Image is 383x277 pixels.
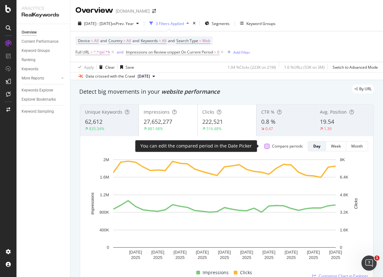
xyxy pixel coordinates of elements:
span: All [162,36,166,45]
div: Analytics [22,5,65,11]
text: 2M [103,157,109,162]
span: Device [78,38,90,43]
svg: A chart. [85,156,363,267]
span: Web [202,36,210,45]
div: Content Performance [22,38,58,45]
button: Add Filter [225,48,250,56]
div: arrow-right-arrow-left [152,9,156,13]
div: 0.47 [265,126,273,131]
a: Overview [22,29,66,36]
div: Day [313,143,321,149]
span: Country [108,38,122,43]
div: Overview [22,29,37,36]
iframe: Intercom live chat [361,255,377,271]
span: = [199,38,201,43]
a: Keywords Explorer [22,87,66,94]
text: Impressions [90,192,95,215]
div: Save [126,65,134,70]
text: [DATE] [263,250,276,255]
div: [DOMAIN_NAME] [116,8,150,14]
div: Compare periods [272,143,303,149]
div: 1.39 [324,126,332,131]
span: 222,521 [202,118,223,125]
div: Keywords Explorer [22,87,53,94]
button: Segments [202,18,232,28]
div: Ranking [22,57,36,63]
div: Keyword Sampling [22,108,54,115]
div: 881.98% [148,126,163,131]
text: 2025 [331,255,340,260]
span: > [214,49,216,55]
text: 3.2K [340,210,348,215]
text: 2025 [175,255,185,260]
a: Content Performance [22,38,66,45]
div: Add Filter [233,50,250,55]
text: Clicks [354,198,358,209]
button: Month [346,141,368,151]
span: [DATE] - [DATE] [84,21,112,26]
button: [DATE] [135,72,158,80]
span: Avg. Position [320,109,347,115]
span: By URL [359,87,372,91]
span: 27,652,277 [144,118,172,125]
span: vs Prev. Year [112,21,134,26]
span: Segments [212,21,230,26]
div: 835.34% [89,126,104,131]
span: 62,612 [85,118,102,125]
text: [DATE] [285,250,298,255]
span: 0.8 % [261,118,276,125]
button: [DATE] - [DATE]vsPrev. Year [75,18,141,28]
button: Clear [97,62,115,72]
text: [DATE] [240,250,253,255]
a: Explorer Bookmarks [22,96,66,103]
text: 2025 [309,255,318,260]
button: Day [308,141,326,151]
span: Unique Keywords [85,109,122,115]
text: 2025 [287,255,296,260]
span: Clicks [240,269,252,276]
span: Search Type [176,38,198,43]
span: Impressions [203,269,229,276]
text: 800K [100,210,109,215]
span: Keywords [141,38,158,43]
a: Keywords [22,66,66,72]
div: 1.04 % Clicks ( 223K on 21M ) [228,65,276,70]
div: Data crossed with the Crawl [86,73,135,79]
div: Overview [75,5,113,16]
span: All [94,36,99,45]
span: and [168,38,175,43]
a: Ranking [22,57,66,63]
text: 400K [100,228,109,232]
button: 3 Filters Applied [147,18,191,28]
div: Clear [105,65,115,70]
span: = [90,49,93,55]
text: 4.8K [340,192,348,197]
span: and [133,38,139,43]
text: 6.4K [340,175,348,179]
div: RealKeywords [22,11,65,19]
span: 2025 Aug. 25th [138,73,150,79]
text: [DATE] [129,250,142,255]
button: Save [118,62,134,72]
span: 19.54 [320,118,334,125]
div: 3 Filters Applied [156,21,184,26]
span: Full URL [75,49,89,55]
a: Keyword Groups [22,47,66,54]
text: 2025 [220,255,229,260]
div: Month [351,143,363,149]
span: 1 [374,255,380,261]
text: [DATE] [173,250,186,255]
text: 0 [340,245,342,250]
div: Keyword Groups [22,47,50,54]
text: 2025 [242,255,251,260]
div: More Reports [22,75,44,82]
text: 1.6K [340,228,348,232]
div: You can edit the compared period in the Date Picker [140,143,252,149]
text: [DATE] [151,250,164,255]
div: Keyword Groups [246,21,276,26]
text: [DATE] [196,250,209,255]
text: 0 [107,245,109,250]
div: legacy label [352,85,374,93]
button: Switch to Advanced Mode [330,62,378,72]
